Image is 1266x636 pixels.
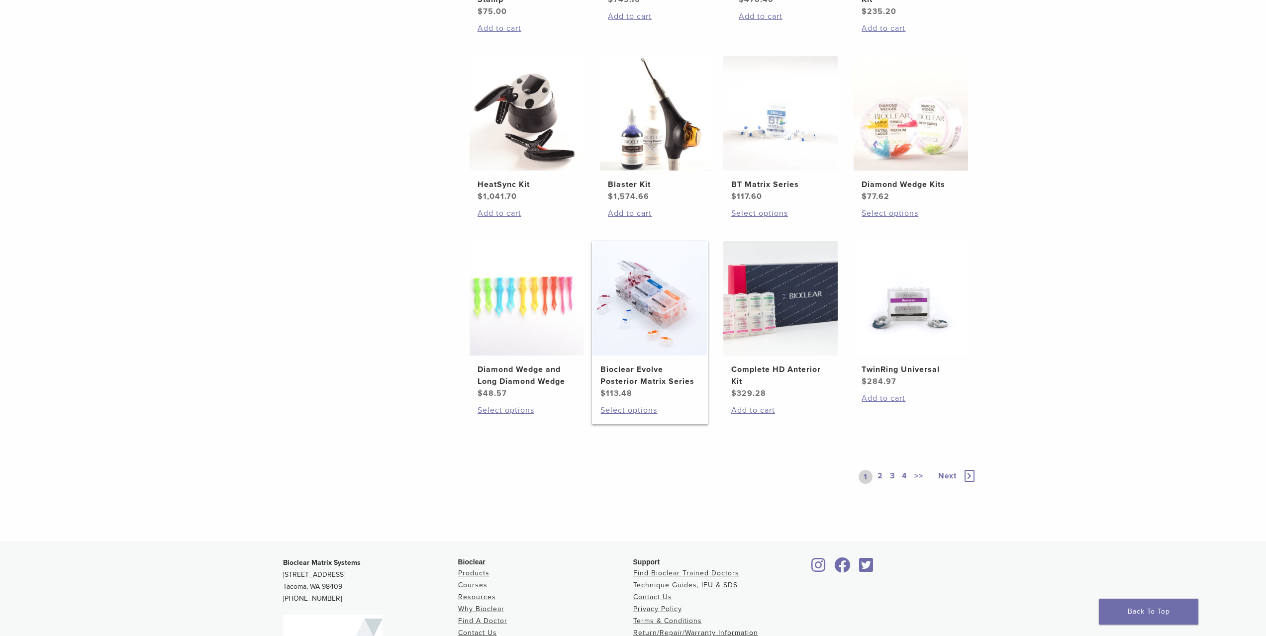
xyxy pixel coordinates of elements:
a: Bioclear [808,563,829,573]
bdi: 329.28 [731,388,766,398]
a: Back To Top [1099,599,1198,625]
a: Add to cart: “Rockstar (RS) Polishing Kit” [862,22,960,34]
span: $ [608,191,613,201]
a: BT Matrix SeriesBT Matrix Series $117.60 [723,56,839,202]
bdi: 113.48 [600,388,632,398]
bdi: 284.97 [862,376,896,386]
a: Bioclear [856,563,877,573]
span: Bioclear [458,558,486,566]
a: Add to cart: “Blaster Kit” [608,207,706,219]
bdi: 235.20 [862,6,896,16]
span: $ [478,191,483,201]
a: 4 [900,470,909,484]
bdi: 48.57 [478,388,507,398]
a: Technique Guides, IFU & SDS [633,581,738,589]
img: Diamond Wedge and Long Diamond Wedge [470,241,584,356]
a: 1 [859,470,873,484]
bdi: 1,041.70 [478,191,517,201]
a: Find Bioclear Trained Doctors [633,569,739,577]
img: Diamond Wedge Kits [854,56,968,171]
span: $ [862,6,867,16]
a: Diamond Wedge KitsDiamond Wedge Kits $77.62 [853,56,969,202]
a: Courses [458,581,487,589]
span: $ [478,6,483,16]
a: Select options for “BT Matrix Series” [731,207,830,219]
bdi: 117.60 [731,191,762,201]
img: Blaster Kit [600,56,714,171]
a: Bioclear Evolve Posterior Matrix SeriesBioclear Evolve Posterior Matrix Series $113.48 [592,241,708,399]
img: HeatSync Kit [470,56,584,171]
bdi: 77.62 [862,191,889,201]
bdi: 1,574.66 [608,191,649,201]
img: Complete HD Anterior Kit [723,241,838,356]
a: Add to cart: “Bioclear Rubber Dam Stamp” [478,22,576,34]
span: Support [633,558,660,566]
a: Select options for “Diamond Wedge Kits” [862,207,960,219]
a: Complete HD Anterior KitComplete HD Anterior Kit $329.28 [723,241,839,399]
span: Next [938,471,957,481]
a: Add to cart: “HeatSync Kit” [478,207,576,219]
a: Diamond Wedge and Long Diamond WedgeDiamond Wedge and Long Diamond Wedge $48.57 [469,241,585,399]
span: $ [862,191,867,201]
a: Terms & Conditions [633,617,702,625]
span: $ [731,191,737,201]
a: Select options for “Bioclear Evolve Posterior Matrix Series” [600,404,699,416]
a: Add to cart: “TwinRing Universal” [862,392,960,404]
a: Contact Us [633,593,672,601]
span: $ [600,388,606,398]
h2: HeatSync Kit [478,179,576,190]
a: Add to cart: “Black Triangle (BT) Kit” [739,10,837,22]
a: TwinRing UniversalTwinRing Universal $284.97 [853,241,969,387]
a: Add to cart: “Complete HD Anterior Kit” [731,404,830,416]
h2: TwinRing Universal [862,363,960,375]
bdi: 75.00 [478,6,507,16]
span: $ [478,388,483,398]
h2: BT Matrix Series [731,179,830,190]
span: $ [731,388,737,398]
a: 3 [888,470,897,484]
img: TwinRing Universal [854,241,968,356]
a: Products [458,569,489,577]
a: Why Bioclear [458,605,504,613]
h2: Bioclear Evolve Posterior Matrix Series [600,363,699,387]
strong: Bioclear Matrix Systems [283,558,361,567]
a: HeatSync KitHeatSync Kit $1,041.70 [469,56,585,202]
a: Find A Doctor [458,617,507,625]
h2: Blaster Kit [608,179,706,190]
a: Resources [458,593,496,601]
span: $ [862,376,867,386]
h2: Diamond Wedge and Long Diamond Wedge [478,363,576,387]
h2: Complete HD Anterior Kit [731,363,830,387]
a: 2 [876,470,885,484]
img: Bioclear Evolve Posterior Matrix Series [592,241,707,356]
a: Add to cart: “Evolve All-in-One Kit” [608,10,706,22]
p: [STREET_ADDRESS] Tacoma, WA 98409 [PHONE_NUMBER] [283,557,458,605]
img: BT Matrix Series [723,56,838,171]
h2: Diamond Wedge Kits [862,179,960,190]
a: >> [912,470,925,484]
a: Bioclear [831,563,854,573]
a: Privacy Policy [633,605,682,613]
a: Blaster KitBlaster Kit $1,574.66 [599,56,715,202]
a: Select options for “Diamond Wedge and Long Diamond Wedge” [478,404,576,416]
